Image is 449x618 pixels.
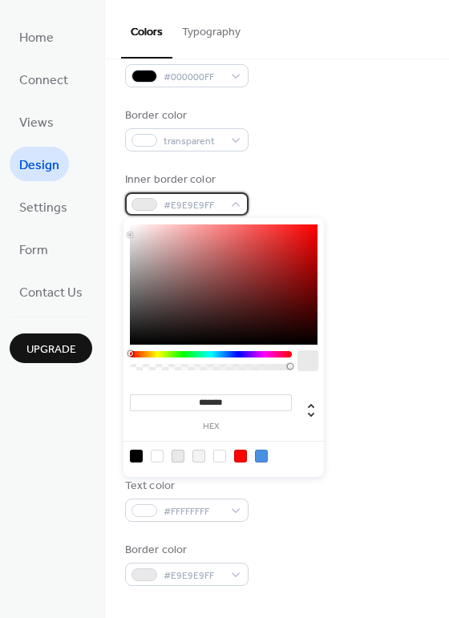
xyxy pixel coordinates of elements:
[164,568,223,584] span: #E9E9E9FF
[10,62,78,96] a: Connect
[125,172,245,188] div: Inner border color
[10,104,63,139] a: Views
[19,196,67,220] span: Settings
[10,147,69,181] a: Design
[125,478,245,495] div: Text color
[234,450,247,462] div: rgb(255, 0, 0)
[125,107,245,124] div: Border color
[19,26,54,50] span: Home
[255,450,268,462] div: rgb(74, 144, 226)
[164,69,223,86] span: #000000FF
[213,450,226,462] div: rgb(255, 255, 255)
[19,153,59,178] span: Design
[151,450,164,462] div: rgba(0, 0, 0, 0)
[10,19,63,54] a: Home
[130,422,292,431] label: hex
[19,281,83,305] span: Contact Us
[164,133,223,150] span: transparent
[164,503,223,520] span: #FFFFFFFF
[125,542,245,559] div: Border color
[172,450,184,462] div: rgb(233, 233, 233)
[10,333,92,363] button: Upgrade
[130,450,143,462] div: rgb(0, 0, 0)
[10,232,58,266] a: Form
[19,68,68,93] span: Connect
[19,111,54,135] span: Views
[19,238,48,263] span: Form
[192,450,205,462] div: rgb(243, 243, 243)
[125,43,245,60] div: Text color
[10,189,77,224] a: Settings
[26,341,76,358] span: Upgrade
[164,197,223,214] span: #E9E9E9FF
[10,274,92,309] a: Contact Us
